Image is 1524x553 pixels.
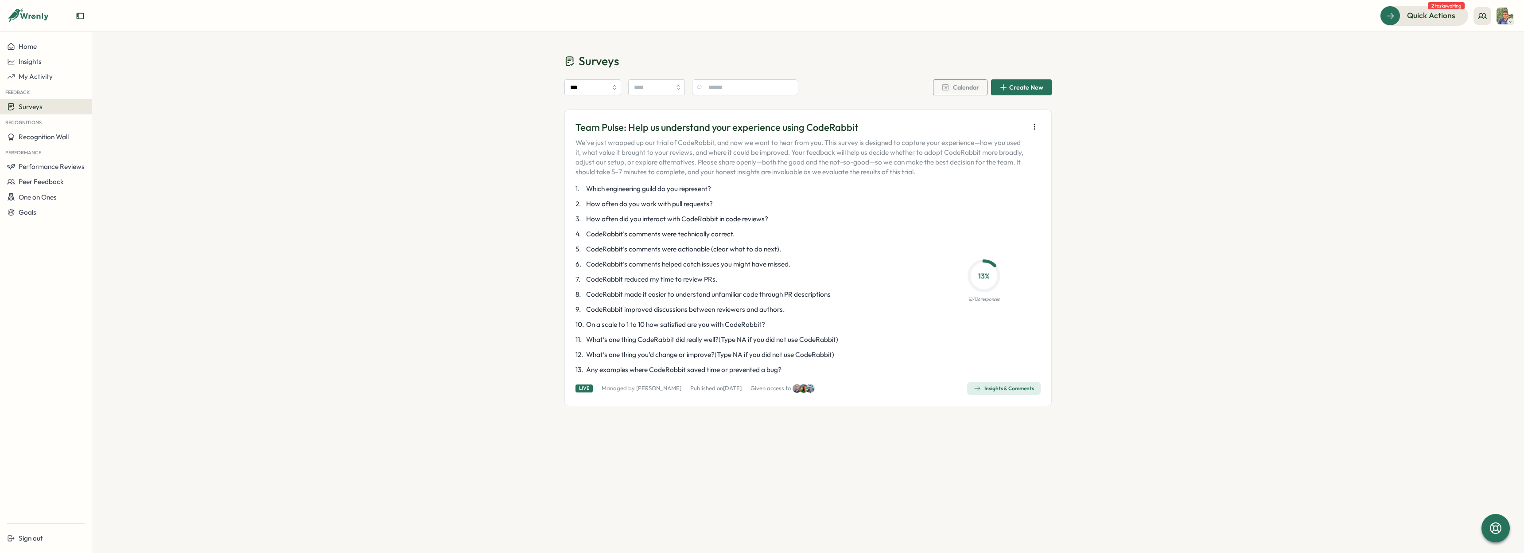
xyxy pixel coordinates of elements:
[575,121,1025,134] p: Team Pulse: Help us understand your experience using CodeRabbit
[575,275,584,284] span: 7 .
[575,244,584,254] span: 5 .
[953,84,979,90] span: Calendar
[579,53,619,69] span: Surveys
[19,133,69,141] span: Recognition Wall
[19,57,42,66] span: Insights
[586,305,785,314] span: CodeRabbit improved discussions between reviewers and authors.
[636,384,681,392] a: [PERSON_NAME]
[575,214,584,224] span: 3 .
[793,384,801,393] img: Radomir Sebek
[968,296,999,303] p: 18 / 136 responses
[723,384,742,392] span: [DATE]
[586,259,790,269] span: CodeRabbit’s comments helped catch issues you might have missed.
[575,199,584,209] span: 2 .
[967,382,1041,395] button: Insights & Comments
[575,305,584,314] span: 9 .
[575,335,584,345] span: 11 .
[19,102,43,111] span: Surveys
[1380,6,1468,25] button: Quick Actions
[575,320,584,329] span: 10 .
[19,208,36,216] span: Goals
[970,271,998,282] p: 13 %
[586,275,717,284] span: CodeRabbit reduced my time to review PRs.
[76,12,85,20] button: Expand sidebar
[19,42,37,51] span: Home
[586,229,735,239] span: CodeRabbit’s comments were technically correct.
[575,290,584,299] span: 8 .
[1407,10,1455,21] span: Quick Actions
[575,259,584,269] span: 6 .
[575,184,584,194] span: 1 .
[575,350,584,360] span: 12 .
[19,177,64,186] span: Peer Feedback
[933,79,987,95] button: Calendar
[19,193,57,201] span: One on Ones
[586,365,781,375] span: Any examples where CodeRabbit saved time or prevented a bug?
[799,384,808,393] img: Slava Leonov
[991,79,1052,95] button: Create New
[806,384,815,393] img: Mina Medhat
[586,335,838,345] span: What’s one thing CodeRabbit did really well?(Type NA if you did not use CodeRabbit)
[586,214,768,224] span: How often did you interact with CodeRabbit in code reviews?
[586,184,711,194] span: Which engineering guild do you represent?
[575,229,584,239] span: 4 .
[575,365,584,375] span: 13 .
[575,384,593,392] div: Live
[19,72,53,81] span: My Activity
[19,534,43,542] span: Sign out
[586,199,713,209] span: How often do you work with pull requests?
[1497,8,1513,24] img: Varghese
[1428,2,1465,9] span: 2 tasks waiting
[575,138,1025,177] p: We’ve just wrapped up our trial of CodeRabbit, and now we want to hear from you. This survey is d...
[690,384,742,392] p: Published on
[19,162,85,171] span: Performance Reviews
[586,244,781,254] span: CodeRabbit’s comments were actionable (clear what to do next).
[750,384,791,392] p: Given access to
[1009,84,1043,90] span: Create New
[586,350,834,360] span: What’s one thing you’d change or improve?(Type NA if you did not use CodeRabbit)
[974,385,1034,392] div: Insights & Comments
[602,384,681,392] p: Managed by
[586,290,831,299] span: CodeRabbit made it easier to understand unfamiliar code through PR descriptions
[586,320,765,329] span: On a scale to 1 to 10 how satisfied are you with CodeRabbit?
